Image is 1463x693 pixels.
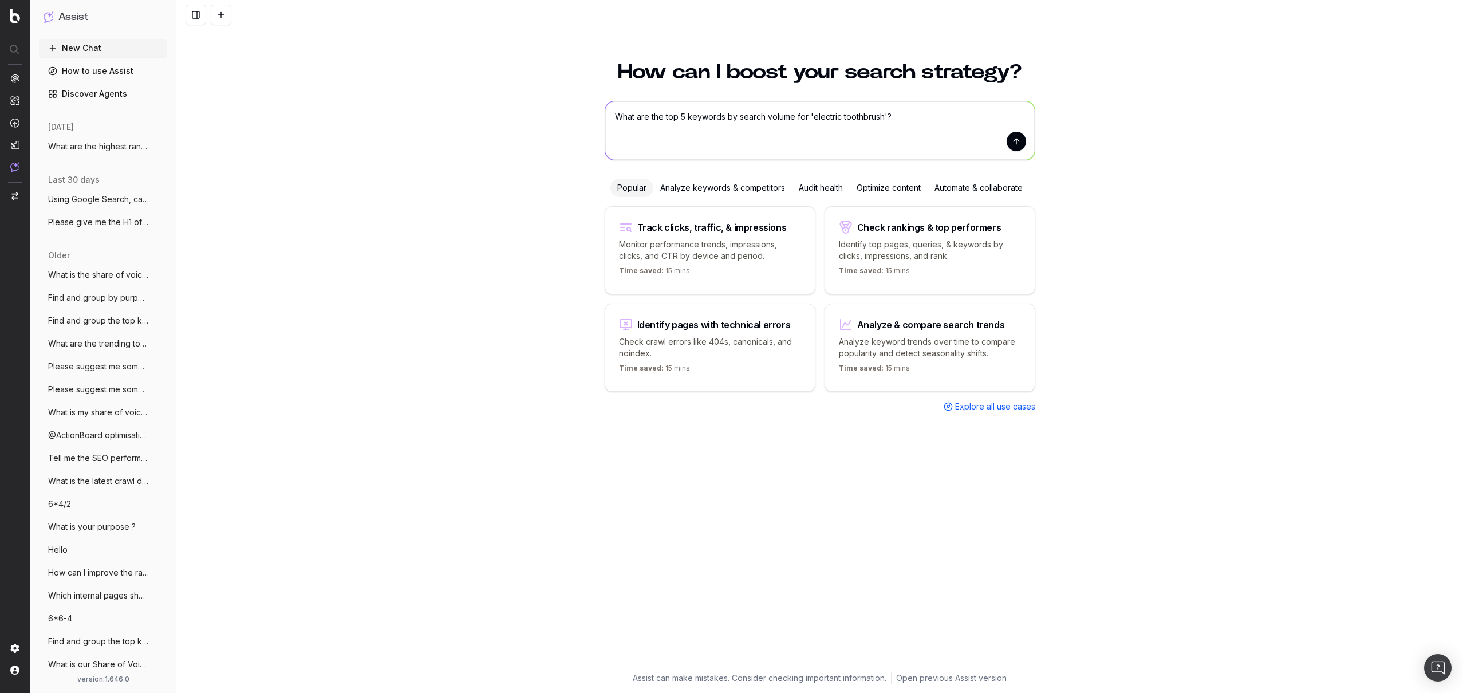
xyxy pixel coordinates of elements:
button: Hello [39,541,167,559]
span: Please suggest me some keywords for 'Lea [48,361,149,372]
img: Analytics [10,74,19,83]
img: Assist [44,11,54,22]
span: What is our Share of Voice for 'buy lol [48,659,149,670]
span: last 30 days [48,174,100,186]
div: Optimize content [850,179,928,197]
span: Hello [48,544,68,556]
span: Time saved: [619,364,664,372]
span: What is my share of voice ? [48,407,149,418]
button: Assist [44,9,163,25]
p: 15 mins [839,266,910,280]
a: Explore all use cases [944,401,1035,412]
button: Please suggest me some keywords for 'Lea [39,357,167,376]
button: New Chat [39,39,167,57]
button: 6*4/2 [39,495,167,513]
img: Studio [10,140,19,149]
div: Analyze keywords & competitors [653,179,792,197]
div: Track clicks, traffic, & impressions [637,223,787,232]
span: What is the share of voice for my websit [48,269,149,281]
span: Time saved: [839,364,884,372]
span: What are the highest ranked keywords for [48,141,149,152]
button: What is your purpose ? [39,518,167,536]
div: Analyze & compare search trends [857,320,1005,329]
button: What are the highest ranked keywords for [39,137,167,156]
h1: How can I boost your search strategy? [605,62,1035,82]
p: 15 mins [619,266,690,280]
a: Discover Agents [39,85,167,103]
a: How to use Assist [39,62,167,80]
span: Find and group the top keywords for Leag [48,636,149,647]
button: Tell me the SEO performance of [URL] [39,449,167,467]
div: version: 1.646.0 [44,675,163,684]
div: Audit health [792,179,850,197]
button: @ActionBoard optimisations [39,426,167,444]
span: [DATE] [48,121,74,133]
span: Please give me the H1 of the firt 100 cr [48,216,149,228]
div: Popular [610,179,653,197]
div: Identify pages with technical errors [637,320,791,329]
button: Using Google Search, can you tell me wha [39,190,167,208]
span: Time saved: [839,266,884,275]
div: Check rankings & top performers [857,223,1001,232]
p: Analyze keyword trends over time to compare popularity and detect seasonality shifts. [839,336,1021,359]
span: Explore all use cases [955,401,1035,412]
p: Identify top pages, queries, & keywords by clicks, impressions, and rank. [839,239,1021,262]
img: Botify logo [10,9,20,23]
span: 6*6-4 [48,613,72,624]
button: What is my share of voice ? [39,403,167,422]
span: older [48,250,70,261]
span: Using Google Search, can you tell me wha [48,194,149,205]
span: Please suggest me some keywords for 'Lea [48,384,149,395]
img: My account [10,666,19,675]
div: Open Intercom Messenger [1424,654,1452,682]
img: Switch project [11,192,18,200]
span: Tell me the SEO performance of [URL] [48,452,149,464]
textarea: What are the top 5 keywords by search volume for 'electric toothbrush'? [605,101,1035,160]
img: Assist [10,162,19,172]
span: What are the trending topics around Leag [48,338,149,349]
div: Automate & collaborate [928,179,1030,197]
span: Find and group by purpose the top keywor [48,292,149,304]
button: Find and group the top keywords for Leag [39,632,167,651]
button: Find and group the top keywords for 'buy [39,312,167,330]
button: What is our Share of Voice for 'buy lol [39,655,167,674]
p: 15 mins [619,364,690,377]
p: 15 mins [839,364,910,377]
img: Setting [10,644,19,653]
span: @ActionBoard optimisations [48,430,149,441]
img: Intelligence [10,96,19,105]
button: Find and group by purpose the top keywor [39,289,167,307]
button: What is the share of voice for my websit [39,266,167,284]
span: What is your purpose ? [48,521,136,533]
p: Check crawl errors like 404s, canonicals, and noindex. [619,336,801,359]
img: Activation [10,118,19,128]
button: How can I improve the ranking of my webs [39,564,167,582]
a: Open previous Assist version [896,672,1007,684]
p: Assist can make mistakes. Consider checking important information. [633,672,886,684]
button: What is the latest crawl date for my pro [39,472,167,490]
span: How can I improve the ranking of my webs [48,567,149,578]
span: 6*4/2 [48,498,71,510]
button: 6*6-4 [39,609,167,628]
h1: Assist [58,9,88,25]
span: What is the latest crawl date for my pro [48,475,149,487]
button: What are the trending topics around Leag [39,334,167,353]
span: Which internal pages should I link to fr [48,590,149,601]
p: Monitor performance trends, impressions, clicks, and CTR by device and period. [619,239,801,262]
button: Please give me the H1 of the firt 100 cr [39,213,167,231]
button: Which internal pages should I link to fr [39,586,167,605]
button: Please suggest me some keywords for 'Lea [39,380,167,399]
span: Find and group the top keywords for 'buy [48,315,149,326]
span: Time saved: [619,266,664,275]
